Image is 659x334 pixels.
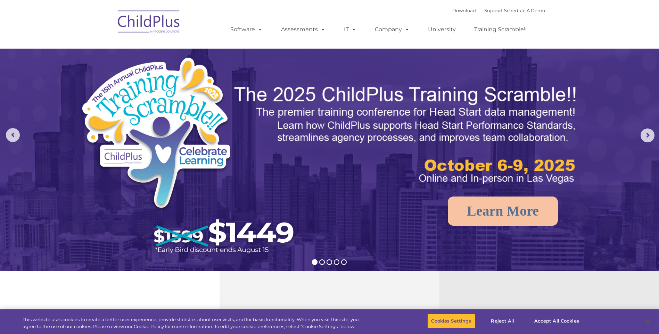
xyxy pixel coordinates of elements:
a: Software [223,23,270,36]
a: Learn More [448,197,558,226]
a: Company [368,23,417,36]
span: Phone number [97,74,126,80]
div: This website uses cookies to create a better user experience, provide statistics about user visit... [23,316,362,330]
a: Support [484,8,503,13]
a: Schedule A Demo [504,8,545,13]
img: ChildPlus by Procare Solutions [114,6,184,40]
button: Close [640,314,656,329]
a: Assessments [274,23,332,36]
a: IT [337,23,363,36]
span: Last name [97,46,118,51]
a: University [421,23,463,36]
button: Cookies Settings [427,314,475,328]
button: Reject All [481,314,525,328]
font: | [452,8,545,13]
a: Training Scramble!! [467,23,534,36]
button: Accept All Cookies [530,314,583,328]
a: Download [452,8,476,13]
